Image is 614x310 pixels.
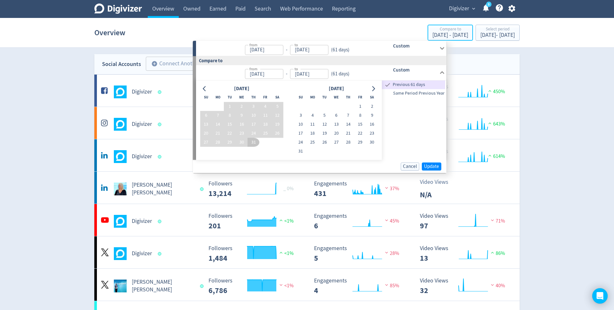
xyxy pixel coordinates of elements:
[487,153,493,158] img: positive-performance.svg
[132,153,152,160] h5: Digivizer
[319,111,330,120] button: 5
[476,25,520,41] button: Select period[DATE]- [DATE]
[432,32,468,38] div: [DATE] - [DATE]
[249,66,257,71] label: from
[249,42,257,47] label: from
[205,245,301,262] svg: Followers 1,484
[272,129,283,138] button: 26
[132,278,194,294] h5: [PERSON_NAME] [PERSON_NAME]
[200,84,209,93] button: Go to previous month
[295,66,298,71] label: to
[383,282,399,289] span: 85%
[224,93,236,102] th: Tuesday
[307,138,319,147] button: 25
[480,32,515,38] div: [DATE] - [DATE]
[205,213,301,230] svg: Followers 201
[272,102,283,111] button: 5
[236,138,248,147] button: 30
[319,120,330,129] button: 12
[471,6,476,12] span: expand_more
[383,250,399,257] span: 28%
[114,280,127,292] img: Emma Lo Russo undefined
[328,70,350,77] div: ( 61 days )
[417,278,513,295] svg: Video Views 32
[366,93,378,102] th: Saturday
[94,172,520,204] a: Emma Lo Russo undefined[PERSON_NAME] [PERSON_NAME] Followers 13,214 Followers 13,214 _ 0% Engagem...
[319,93,330,102] th: Tuesday
[224,120,236,129] button: 15
[354,111,366,120] button: 8
[212,138,224,147] button: 28
[488,2,490,7] text: 5
[487,121,493,126] img: positive-performance.svg
[141,58,226,71] a: Connect Another Account
[382,89,445,97] div: Same Period Previous Year
[487,153,505,159] span: 614%
[200,284,205,288] span: Data last synced: 30 Sep 2025, 5:02pm (AEST)
[196,80,446,160] div: from-to(61 days)Custom
[114,150,127,163] img: Digivizer undefined
[236,120,248,129] button: 16
[278,282,284,287] img: negative-performance.svg
[200,187,205,191] span: Data last synced: 1 Oct 2025, 11:01am (AEST)
[193,56,446,65] div: Compare to
[114,183,127,195] img: Emma Lo Russo undefined
[236,102,248,111] button: 2
[259,120,271,129] button: 18
[94,22,125,43] h1: Overview
[393,66,437,74] h6: Custom
[311,181,407,198] svg: Engagements 431
[382,90,445,97] span: Same Period Previous Year
[422,162,441,170] button: Update
[401,162,419,170] button: Cancel
[146,57,226,71] button: Connect Another Account
[307,129,319,138] button: 18
[382,80,445,97] nav: presets
[432,27,468,32] div: Compare to
[417,213,513,230] svg: Video Views 97
[212,120,224,129] button: 14
[94,139,520,171] a: Digivizer undefinedDigivizer Followers 11,673 Followers 11,673 12% Engagements 1,480 Engagements ...
[295,138,307,147] button: 24
[212,111,224,120] button: 7
[366,129,378,138] button: 23
[236,111,248,120] button: 9
[200,129,212,138] button: 20
[295,111,307,120] button: 3
[487,121,505,127] span: 643%
[330,129,342,138] button: 20
[232,85,251,93] div: [DATE]
[295,93,307,102] th: Sunday
[278,282,294,289] span: <1%
[342,138,354,147] button: 28
[383,185,390,190] img: negative-performance.svg
[428,25,473,41] button: Compare to[DATE] - [DATE]
[224,111,236,120] button: 8
[366,111,378,120] button: 9
[366,102,378,111] button: 2
[449,4,469,14] span: Digivizer
[205,278,301,295] svg: Followers 6,786
[354,138,366,147] button: 29
[94,107,520,139] a: Digivizer undefinedDigivizer Followers 762 Followers 762 <1% Engagements 109 Engagements 109 79% ...
[158,220,163,223] span: Data last synced: 30 Sep 2025, 6:01pm (AEST)
[295,147,307,156] button: 31
[354,129,366,138] button: 22
[94,236,520,268] a: Digivizer undefinedDigivizer Followers 1,484 Followers 1,484 <1% Engagements 5 Engagements 5 28% ...
[319,129,330,138] button: 19
[272,111,283,120] button: 12
[366,120,378,129] button: 16
[224,129,236,138] button: 22
[487,88,505,95] span: 450%
[383,282,390,287] img: negative-performance.svg
[259,93,271,102] th: Friday
[278,250,294,257] span: <1%
[151,61,158,67] span: add_circle
[417,148,513,165] svg: Video Views 492
[94,75,520,107] a: Digivizer undefinedDigivizer Followers 962 Followers 962 <1% Engagements 24 Engagements 24 20% Vi...
[132,88,152,96] h5: Digivizer
[383,250,390,255] img: negative-performance.svg
[307,111,319,120] button: 4
[283,46,290,53] div: -
[420,178,457,186] p: Video Views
